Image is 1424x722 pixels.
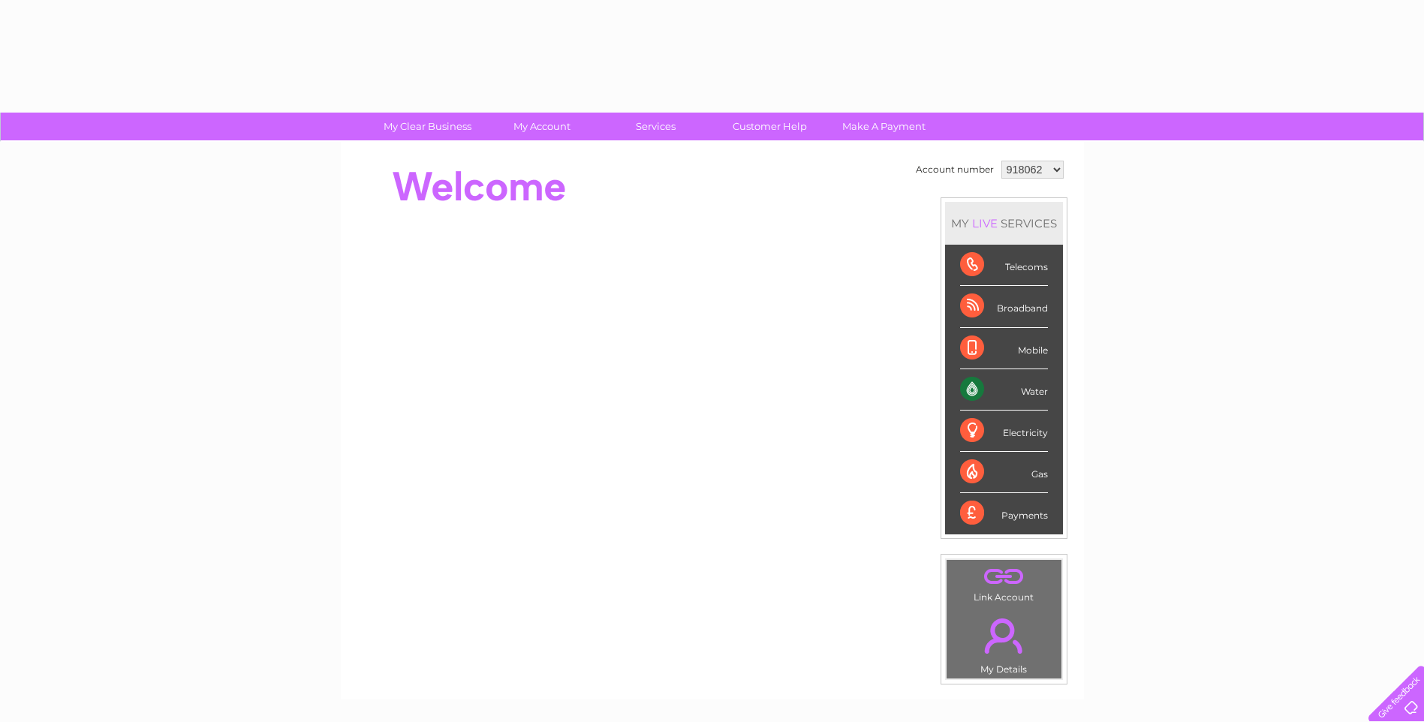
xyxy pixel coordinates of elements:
div: Gas [960,452,1048,493]
td: My Details [946,606,1062,679]
div: Water [960,369,1048,411]
td: Account number [912,157,998,182]
td: Link Account [946,559,1062,606]
a: . [950,609,1058,662]
a: Services [594,113,718,140]
a: My Account [480,113,604,140]
div: Payments [960,493,1048,534]
a: Make A Payment [822,113,946,140]
a: My Clear Business [366,113,489,140]
div: Telecoms [960,245,1048,286]
div: LIVE [969,216,1001,230]
div: Broadband [960,286,1048,327]
div: Electricity [960,411,1048,452]
a: . [950,564,1058,590]
div: MY SERVICES [945,202,1063,245]
div: Mobile [960,328,1048,369]
a: Customer Help [708,113,832,140]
